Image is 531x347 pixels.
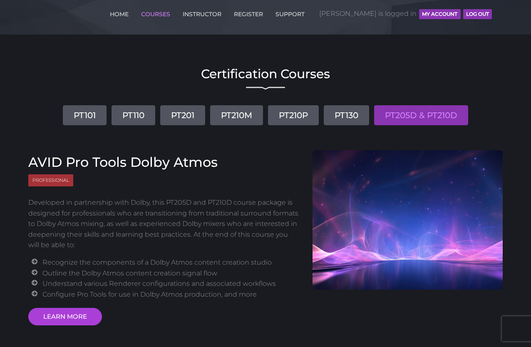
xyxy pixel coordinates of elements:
p: Developed in partnership with Dolby, this PT205D and PT210D course package is designed for profes... [28,197,300,250]
li: Outline the Dolby Atmos content creation signal flow [42,268,300,279]
h3: AVID Pro Tools Dolby Atmos [28,154,300,170]
button: MY ACCOUNT [419,9,460,19]
button: Log Out [463,9,492,19]
a: HOME [108,6,131,19]
li: Understand various Renderer configurations and associated workflows [42,278,300,289]
img: decorative line [246,87,285,90]
a: PT101 [63,105,107,125]
a: REGISTER [232,6,265,19]
a: PT130 [324,105,369,125]
img: AVID Pro Tools Dolby Atmos Course [313,150,503,290]
h2: Certification Courses [28,68,503,80]
a: PT201 [160,105,205,125]
a: LEARN MORE [28,308,102,325]
span: Professional [28,174,73,186]
li: Configure Pro Tools for use in Dolby Atmos production, and more [42,289,300,300]
a: PT210M [210,105,263,125]
a: PT205D & PT210D [374,105,468,125]
a: COURSES [139,6,172,19]
a: SUPPORT [273,6,307,19]
a: PT210P [268,105,319,125]
span: [PERSON_NAME] is logged in [319,1,492,26]
a: INSTRUCTOR [181,6,223,19]
li: Recognize the components of a Dolby Atmos content creation studio [42,257,300,268]
a: PT110 [112,105,155,125]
